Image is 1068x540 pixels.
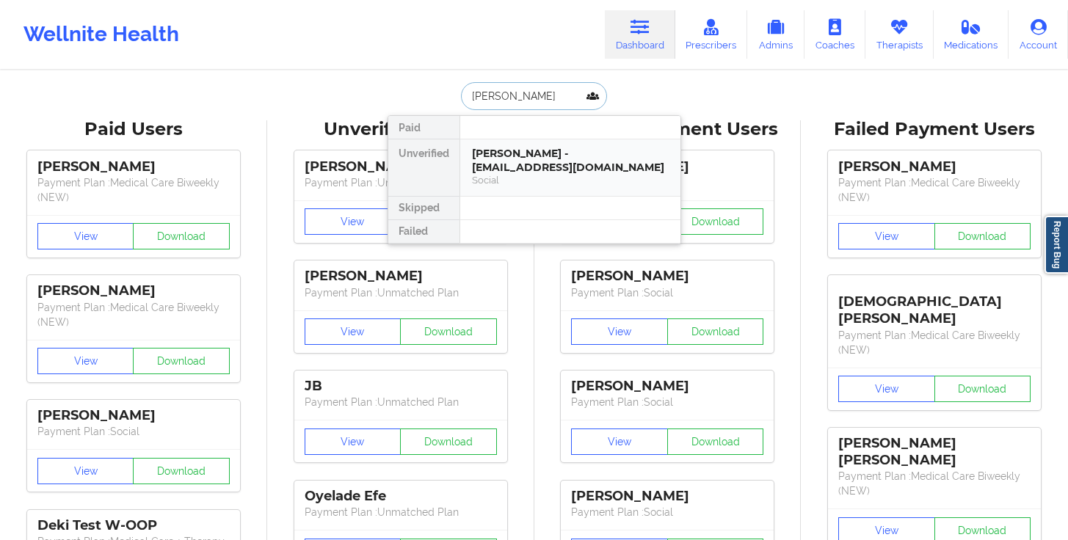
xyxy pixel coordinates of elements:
[838,435,1031,469] div: [PERSON_NAME] [PERSON_NAME]
[934,376,1031,402] button: Download
[37,458,134,484] button: View
[472,174,669,186] div: Social
[37,175,230,205] p: Payment Plan : Medical Care Biweekly (NEW)
[305,175,497,190] p: Payment Plan : Unmatched Plan
[571,505,763,519] p: Payment Plan : Social
[37,424,230,439] p: Payment Plan : Social
[571,378,763,395] div: [PERSON_NAME]
[1009,10,1068,59] a: Account
[305,428,402,455] button: View
[667,208,764,235] button: Download
[133,348,230,374] button: Download
[133,223,230,249] button: Download
[838,158,1031,175] div: [PERSON_NAME]
[934,10,1009,59] a: Medications
[838,175,1031,205] p: Payment Plan : Medical Care Biweekly (NEW)
[811,118,1058,141] div: Failed Payment Users
[571,395,763,409] p: Payment Plan : Social
[571,268,763,285] div: [PERSON_NAME]
[305,158,497,175] div: [PERSON_NAME]
[400,318,497,345] button: Download
[571,285,763,300] p: Payment Plan : Social
[37,407,230,424] div: [PERSON_NAME]
[571,318,668,345] button: View
[388,139,459,197] div: Unverified
[747,10,804,59] a: Admins
[838,282,1031,327] div: [DEMOGRAPHIC_DATA][PERSON_NAME]
[277,118,524,141] div: Unverified Users
[37,223,134,249] button: View
[305,268,497,285] div: [PERSON_NAME]
[37,158,230,175] div: [PERSON_NAME]
[605,10,675,59] a: Dashboard
[865,10,934,59] a: Therapists
[571,428,668,455] button: View
[37,348,134,374] button: View
[667,318,764,345] button: Download
[571,488,763,505] div: [PERSON_NAME]
[37,282,230,299] div: [PERSON_NAME]
[472,147,669,174] div: [PERSON_NAME] - [EMAIL_ADDRESS][DOMAIN_NAME]
[388,220,459,244] div: Failed
[838,469,1031,498] p: Payment Plan : Medical Care Biweekly (NEW)
[1045,216,1068,274] a: Report Bug
[838,328,1031,357] p: Payment Plan : Medical Care Biweekly (NEW)
[37,300,230,329] p: Payment Plan : Medical Care Biweekly (NEW)
[667,428,764,455] button: Download
[305,378,497,395] div: JB
[305,395,497,409] p: Payment Plan : Unmatched Plan
[400,428,497,455] button: Download
[305,285,497,300] p: Payment Plan : Unmatched Plan
[305,505,497,519] p: Payment Plan : Unmatched Plan
[37,517,230,534] div: Deki Test W-OOP
[838,376,935,402] button: View
[675,10,748,59] a: Prescribers
[305,208,402,235] button: View
[838,223,935,249] button: View
[133,458,230,484] button: Download
[388,116,459,139] div: Paid
[305,318,402,345] button: View
[804,10,865,59] a: Coaches
[305,488,497,505] div: Oyelade Efe
[388,197,459,220] div: Skipped
[934,223,1031,249] button: Download
[10,118,257,141] div: Paid Users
